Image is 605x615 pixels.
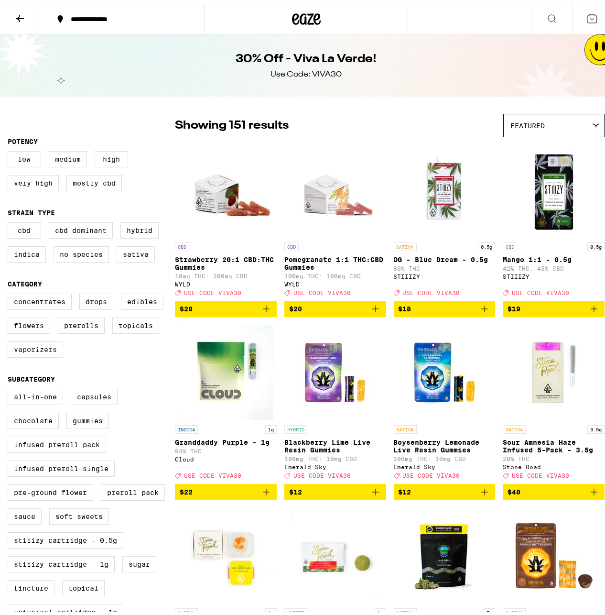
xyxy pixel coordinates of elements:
[508,484,520,492] span: $40
[112,314,159,330] label: Topicals
[503,262,605,268] p: 42% THC: 43% CBD
[394,452,496,458] p: 100mg THC: 10mg CBD
[184,286,241,292] span: USE CODE VIVA30
[394,460,496,466] div: Emerald Sky
[175,269,277,275] p: 10mg THC: 200mg CBD
[506,321,602,417] img: Stone Road - Sour Amnesia Haze Infused 5-Pack - 3.5g
[265,604,277,613] p: 1g
[8,372,55,379] legend: Subcategory
[54,242,109,259] label: No Species
[8,338,63,354] label: Vaporizers
[503,452,605,458] p: 28% THC
[394,252,496,260] p: OG - Blue Dream - 0.5g
[175,444,277,450] p: 94% THC
[503,138,605,297] a: Open page for Mango 1:1 - 0.5g from STIIIZY
[175,452,277,459] div: Cloud
[8,528,123,545] label: STIIIZY Cartridge - 0.5g
[289,301,302,309] span: $20
[478,239,495,247] p: 0.5g
[503,270,605,276] div: STIIIZY
[284,421,307,430] p: HYBRID
[503,321,605,480] a: Open page for Sour Amnesia Haze Infused 5-Pack - 3.5g from Stone Road
[284,435,386,450] p: Blackberry Lime Live Resin Gummies
[8,290,72,306] label: Concentrates
[394,297,496,313] button: Add to bag
[403,286,460,292] span: USE CODE VIVA30
[293,286,351,292] span: USE CODE VIVA30
[394,239,417,247] p: SATIVA
[503,435,605,450] p: Sour Amnesia Haze Infused 5-Pack - 3.5g
[175,138,277,297] a: Open page for Strawberry 20:1 CBD:THC Gummies from WYLD
[175,114,289,130] p: Showing 151 results
[8,576,54,593] label: Tincture
[284,269,386,275] p: 100mg THC: 100mg CBD
[284,460,386,466] div: Emerald Sky
[8,457,115,473] label: Infused Preroll Single
[284,297,386,313] button: Add to bag
[175,277,277,284] div: WYLD
[8,134,38,142] legend: Potency
[394,138,496,297] a: Open page for OG - Blue Dream - 0.5g from STIIIZY
[508,301,520,309] span: $19
[175,604,198,613] p: SATIVA
[120,219,159,235] label: Hybrid
[175,252,277,267] p: Strawberry 20:1 CBD:THC Gummies
[121,290,163,306] label: Edibles
[62,576,105,593] label: Topical
[287,504,383,600] img: Stone Road - Oreo Biscotti Sugar - 1g
[49,505,109,521] label: Soft Sweets
[101,481,165,497] label: Preroll Pack
[175,297,277,313] button: Add to bag
[270,66,342,76] div: Use Code: VIVA30
[403,469,460,475] span: USE CODE VIVA30
[512,286,569,292] span: USE CODE VIVA30
[8,205,55,213] legend: Strain Type
[66,171,122,187] label: Mostly CBD
[8,219,41,235] label: CBD
[484,604,495,613] p: 7g
[8,242,46,259] label: Indica
[265,421,277,430] p: 1g
[284,277,386,284] div: WYLD
[287,321,383,417] img: Emerald Sky - Blackberry Lime Live Resin Gummies
[397,321,492,417] img: Emerald Sky - Boysenberry Lemonade Live Resin Gummies
[394,604,417,613] p: SATIVA
[503,480,605,496] button: Add to bag
[178,504,274,600] img: Stone Road - Sour Lemon Haze Sugar - 1g
[8,385,63,401] label: All-In-One
[49,147,87,164] label: Medium
[293,469,351,475] span: USE CODE VIVA30
[180,484,193,492] span: $22
[8,147,41,164] label: Low
[8,433,106,449] label: Infused Preroll Pack
[8,171,59,187] label: Very High
[394,480,496,496] button: Add to bag
[58,314,105,330] label: Prerolls
[175,480,277,496] button: Add to bag
[184,469,241,475] span: USE CODE VIVA30
[506,138,602,234] img: STIIIZY - Mango 1:1 - 0.5g
[503,421,526,430] p: SATIVA
[284,480,386,496] button: Add to bag
[284,604,307,613] p: HYBRID
[175,321,277,480] a: Open page for Granddaddy Purple - 1g from Cloud
[394,435,496,450] p: Boysenberry Lemonade Live Resin Gummies
[284,321,386,480] a: Open page for Blackberry Lime Live Resin Gummies from Emerald Sky
[394,321,496,480] a: Open page for Boysenberry Lemonade Live Resin Gummies from Emerald Sky
[284,138,386,297] a: Open page for Pomegranate 1:1 THC:CBD Gummies from WYLD
[49,219,113,235] label: CBD Dominant
[503,604,526,613] p: SATIVA
[287,138,383,234] img: WYLD - Pomegranate 1:1 THC:CBD Gummies
[117,242,155,259] label: Sativa
[178,321,273,417] img: Cloud - Granddaddy Purple - 1g
[289,484,302,492] span: $12
[587,239,605,247] p: 0.5g
[180,301,193,309] span: $20
[6,7,69,14] span: Hi. Need any help?
[8,481,93,497] label: Pre-ground Flower
[175,239,189,247] p: CBD
[399,301,411,309] span: $18
[587,421,605,430] p: 3.5g
[236,47,377,64] h1: 30% Off - Viva La Verde!
[8,409,59,425] label: Chocolate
